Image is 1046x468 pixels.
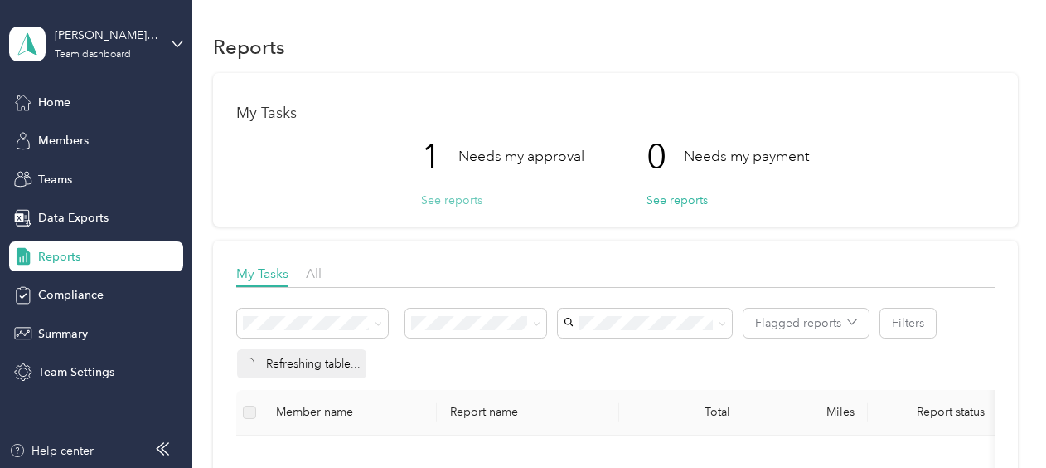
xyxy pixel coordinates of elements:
[38,209,109,227] span: Data Exports
[38,286,104,304] span: Compliance
[237,349,366,378] div: Refreshing table...
[9,442,94,460] button: Help center
[757,405,855,419] div: Miles
[684,146,809,167] p: Needs my payment
[38,363,114,381] span: Team Settings
[646,192,708,209] button: See reports
[213,38,285,56] h1: Reports
[743,309,869,338] button: Flagged reports
[437,390,619,436] th: Report name
[263,390,437,436] th: Member name
[632,405,730,419] div: Total
[953,375,1046,468] iframe: Everlance-gr Chat Button Frame
[881,405,1020,419] span: Report status
[276,405,424,419] div: Member name
[306,266,322,281] span: All
[38,132,89,149] span: Members
[458,146,584,167] p: Needs my approval
[421,122,458,192] p: 1
[880,309,936,338] button: Filters
[236,105,995,122] h1: My Tasks
[421,192,482,209] button: See reports
[55,27,158,44] div: [PERSON_NAME] Team
[38,248,80,266] span: Reports
[236,266,288,281] span: My Tasks
[38,171,72,188] span: Teams
[55,50,131,60] div: Team dashboard
[38,325,88,343] span: Summary
[38,94,70,111] span: Home
[646,122,684,192] p: 0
